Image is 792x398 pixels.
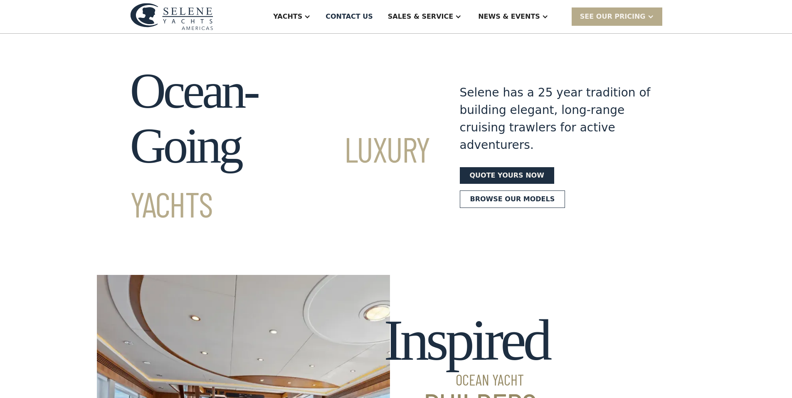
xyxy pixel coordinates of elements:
[273,12,302,22] div: Yachts
[384,372,549,387] span: Ocean Yacht
[478,12,540,22] div: News & EVENTS
[130,128,430,225] span: Luxury Yachts
[130,64,430,228] h1: Ocean-Going
[388,12,453,22] div: Sales & Service
[460,190,565,208] a: Browse our models
[460,84,651,154] div: Selene has a 25 year tradition of building elegant, long-range cruising trawlers for active adven...
[326,12,373,22] div: Contact US
[460,167,554,184] a: Quote yours now
[572,7,662,25] div: SEE Our Pricing
[130,3,213,30] img: logo
[580,12,646,22] div: SEE Our Pricing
